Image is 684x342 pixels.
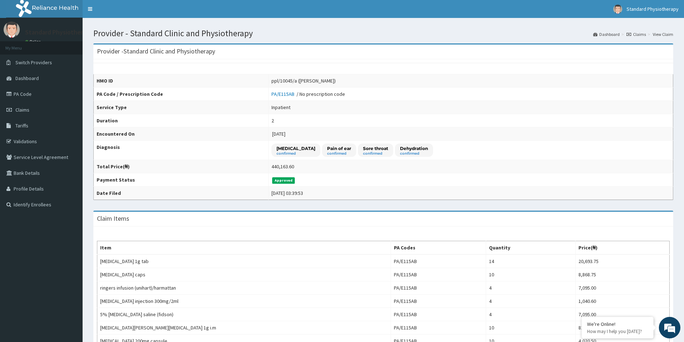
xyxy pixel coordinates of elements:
small: confirmed [327,152,351,155]
small: confirmed [400,152,428,155]
span: Switch Providers [15,59,52,66]
th: Item [97,241,391,255]
td: 20,693.75 [576,254,670,268]
a: Online [25,39,42,44]
a: Claims [627,31,646,37]
th: Quantity [486,241,576,255]
span: [DATE] [272,131,285,137]
th: Duration [94,114,269,127]
span: Tariffs [15,122,28,129]
th: Payment Status [94,173,269,187]
td: 4 [486,308,576,321]
th: Diagnosis [94,141,269,160]
th: Service Type [94,101,269,114]
th: Price(₦) [576,241,670,255]
td: [MEDICAL_DATA] injection 300mg/2ml [97,295,391,308]
small: confirmed [363,152,388,155]
small: confirmed [276,152,315,155]
a: PA/E115AB [271,91,297,97]
p: Standard Physiotherapy [25,29,93,36]
th: PA Codes [391,241,486,255]
td: 7,095.00 [576,281,670,295]
td: PA/E115AB [391,254,486,268]
div: 440,163.60 [271,163,294,170]
p: [MEDICAL_DATA] [276,145,315,151]
th: PA Code / Prescription Code [94,88,269,101]
th: Total Price(₦) [94,160,269,173]
td: 14 [486,254,576,268]
img: User Image [4,22,20,38]
td: 10 [486,321,576,334]
td: PA/E115AB [391,321,486,334]
p: Sore throat [363,145,388,151]
p: How may I help you today? [587,328,648,334]
td: PA/E115AB [391,308,486,321]
h3: Provider - Standard Clinic and Physiotherapy [97,48,215,55]
td: 8,868.75 [576,268,670,281]
span: Dashboard [15,75,39,81]
th: HMO ID [94,74,269,88]
div: Inpatient [271,104,290,111]
td: 10 [486,268,576,281]
h3: Claim Items [97,215,129,222]
td: 4 [486,281,576,295]
div: ppl/10045/a ([PERSON_NAME]) [271,77,336,84]
img: User Image [613,5,622,14]
td: [MEDICAL_DATA][PERSON_NAME][MEDICAL_DATA] 1g i.m [97,321,391,334]
div: We're Online! [587,321,648,327]
td: 4 [486,295,576,308]
td: ringers infusion (unihart)/harmattan [97,281,391,295]
td: 82,775.00 [576,321,670,334]
div: [DATE] 03:39:53 [271,189,303,197]
th: Date Filed [94,187,269,200]
span: Claims [15,107,29,113]
td: PA/E115AB [391,281,486,295]
p: Pain of ear [327,145,351,151]
span: Approved [272,177,295,184]
span: Standard Physiotherapy [627,6,679,12]
th: Encountered On [94,127,269,141]
td: [MEDICAL_DATA] caps [97,268,391,281]
div: 2 [271,117,274,124]
a: View Claim [653,31,673,37]
p: Dehydration [400,145,428,151]
td: PA/E115AB [391,268,486,281]
td: [MEDICAL_DATA] 1g tab [97,254,391,268]
div: / No prescription code [271,90,345,98]
td: PA/E115AB [391,295,486,308]
td: 7,095.00 [576,308,670,321]
td: 5% [MEDICAL_DATA] saline (fidson) [97,308,391,321]
td: 1,040.60 [576,295,670,308]
a: Dashboard [593,31,620,37]
h1: Provider - Standard Clinic and Physiotherapy [93,29,673,38]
